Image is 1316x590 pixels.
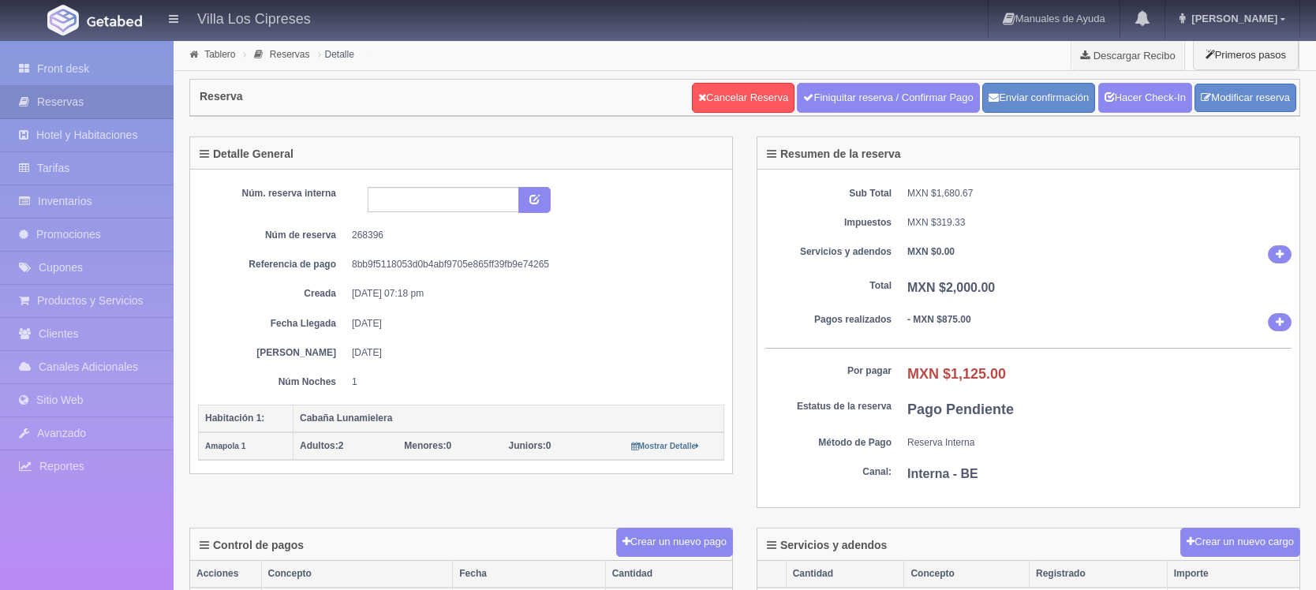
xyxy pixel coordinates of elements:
th: Importe [1167,561,1299,588]
b: MXN $0.00 [907,246,955,257]
a: Reservas [270,49,310,60]
span: 2 [300,440,343,451]
dt: Fecha Llegada [210,317,336,330]
dt: Creada [210,287,336,301]
span: [PERSON_NAME] [1187,13,1277,24]
strong: Menores: [404,440,446,451]
h4: Control de pagos [200,540,304,551]
a: Modificar reserva [1194,84,1296,113]
dt: Canal: [765,465,892,479]
h4: Detalle General [200,148,293,160]
dt: Pagos realizados [765,313,892,327]
span: 0 [404,440,451,451]
small: Amapola 1 [205,442,246,450]
a: Hacer Check-In [1098,83,1192,113]
strong: Adultos: [300,440,338,451]
th: Registrado [1030,561,1168,588]
a: Descargar Recibo [1071,39,1184,71]
a: Tablero [204,49,235,60]
b: Habitación 1: [205,413,264,424]
dd: [DATE] [352,317,712,330]
dd: 1 [352,375,712,389]
dt: Núm de reserva [210,229,336,242]
dt: Núm. reserva interna [210,187,336,200]
small: Mostrar Detalle [631,442,700,450]
button: Crear un nuevo pago [616,528,733,557]
h4: Villa Los Cipreses [197,8,311,28]
strong: Juniors: [509,440,546,451]
b: Pago Pendiente [907,401,1014,417]
li: Detalle [314,47,358,62]
dt: Referencia de pago [210,258,336,271]
h4: Servicios y adendos [767,540,887,551]
th: Cantidad [605,561,732,588]
dt: Total [765,279,892,293]
dd: 268396 [352,229,712,242]
dd: MXN $1,680.67 [907,187,1292,200]
dd: Reserva Interna [907,436,1292,450]
button: Enviar confirmación [982,83,1095,113]
th: Acciones [190,561,261,588]
a: Mostrar Detalle [631,440,700,451]
dt: [PERSON_NAME] [210,346,336,360]
th: Concepto [904,561,1030,588]
dt: Estatus de la reserva [765,400,892,413]
dt: Servicios y adendos [765,245,892,259]
h4: Resumen de la reserva [767,148,901,160]
dd: [DATE] [352,346,712,360]
dt: Por pagar [765,364,892,378]
dd: 8bb9f5118053d0b4abf9705e865ff39fb9e74265 [352,258,712,271]
dt: Sub Total [765,187,892,200]
dd: [DATE] 07:18 pm [352,287,712,301]
img: Getabed [47,5,79,35]
th: Concepto [261,561,453,588]
dd: MXN $319.33 [907,216,1292,230]
th: Cabaña Lunamielera [293,405,724,432]
a: Finiquitar reserva / Confirmar Pago [797,83,979,113]
b: - MXN $875.00 [907,314,971,325]
b: Interna - BE [907,467,978,480]
button: Crear un nuevo cargo [1180,528,1300,557]
span: 0 [509,440,551,451]
img: Getabed [87,15,142,27]
h4: Reserva [200,91,243,103]
dt: Impuestos [765,216,892,230]
dt: Núm Noches [210,375,336,389]
th: Cantidad [786,561,904,588]
button: Primeros pasos [1193,39,1299,70]
b: MXN $1,125.00 [907,366,1006,382]
th: Fecha [453,561,605,588]
b: MXN $2,000.00 [907,281,995,294]
a: Cancelar Reserva [692,83,794,113]
dt: Método de Pago [765,436,892,450]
